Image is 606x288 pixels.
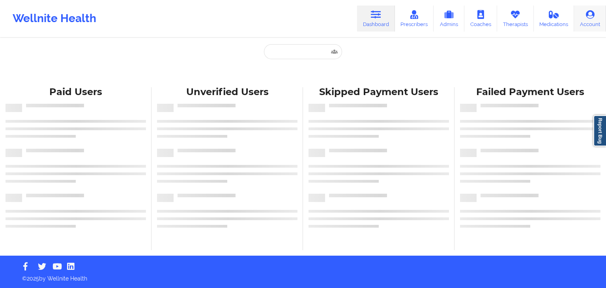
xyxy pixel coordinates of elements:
a: Dashboard [357,6,395,32]
a: Prescribers [395,6,434,32]
div: Paid Users [6,86,146,98]
a: Admins [434,6,464,32]
a: Report Bug [593,115,606,146]
a: Therapists [497,6,534,32]
a: Medications [534,6,574,32]
div: Unverified Users [157,86,297,98]
a: Account [574,6,606,32]
p: © 2025 by Wellnite Health [17,269,589,282]
div: Failed Payment Users [460,86,600,98]
a: Coaches [464,6,497,32]
div: Skipped Payment Users [309,86,449,98]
